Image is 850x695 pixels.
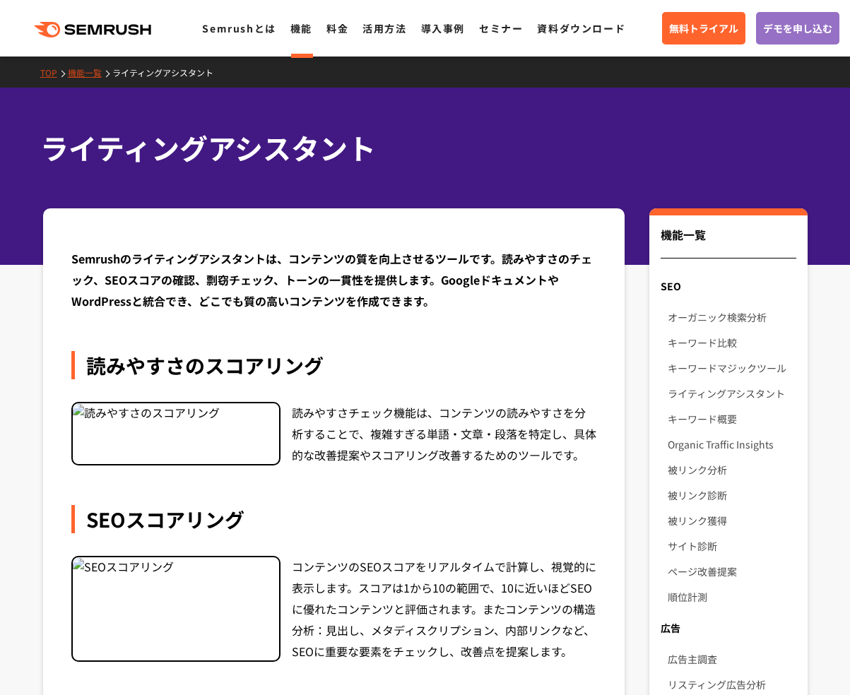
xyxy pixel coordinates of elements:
[668,646,796,672] a: 広告主調査
[668,406,796,432] a: キーワード概要
[71,505,597,533] div: SEOスコアリング
[668,304,796,330] a: オーガニック検索分析
[290,21,312,35] a: 機能
[763,20,832,36] span: デモを申し込む
[292,402,597,465] div: 読みやすさチェック機能は、コンテンツの読みやすさを分析することで、複雑すぎる単語・文章・段落を特定し、具体的な改善提案やスコアリング改善するためのツールです。
[40,127,796,169] h1: ライティングアシスタント
[362,21,406,35] a: 活用方法
[71,351,597,379] div: 読みやすさのスコアリング
[668,381,796,406] a: ライティングアシスタント
[71,248,597,311] div: Semrushのライティングアシスタントは、コンテンツの質を向上させるツールです。読みやすさのチェック、SEOスコアの確認、剽窃チェック、トーンの一貫性を提供します。GoogleドキュメントやW...
[669,20,738,36] span: 無料トライアル
[756,12,839,44] a: デモを申し込む
[68,66,112,78] a: 機能一覧
[421,21,465,35] a: 導入事例
[668,508,796,533] a: 被リンク獲得
[112,66,224,78] a: ライティングアシスタント
[662,12,745,44] a: 無料トライアル
[668,584,796,610] a: 順位計測
[649,615,807,641] div: 広告
[326,21,348,35] a: 料金
[668,482,796,508] a: 被リンク診断
[668,559,796,584] a: ページ改善提案
[668,432,796,457] a: Organic Traffic Insights
[661,226,796,259] div: 機能一覧
[537,21,625,35] a: 資料ダウンロード
[668,533,796,559] a: サイト診断
[649,273,807,299] div: SEO
[292,556,597,662] div: コンテンツのSEOスコアをリアルタイムで計算し、視覚的に表示します。スコアは1から10の範囲で、10に近いほどSEOに優れたコンテンツと評価されます。またコンテンツの構造分析：見出し、メタディス...
[668,355,796,381] a: キーワードマジックツール
[668,330,796,355] a: キーワード比較
[202,21,276,35] a: Semrushとは
[73,404,220,422] img: 読みやすさのスコアリング
[479,21,523,35] a: セミナー
[73,558,174,576] img: SEOスコアリング
[668,457,796,482] a: 被リンク分析
[40,66,68,78] a: TOP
